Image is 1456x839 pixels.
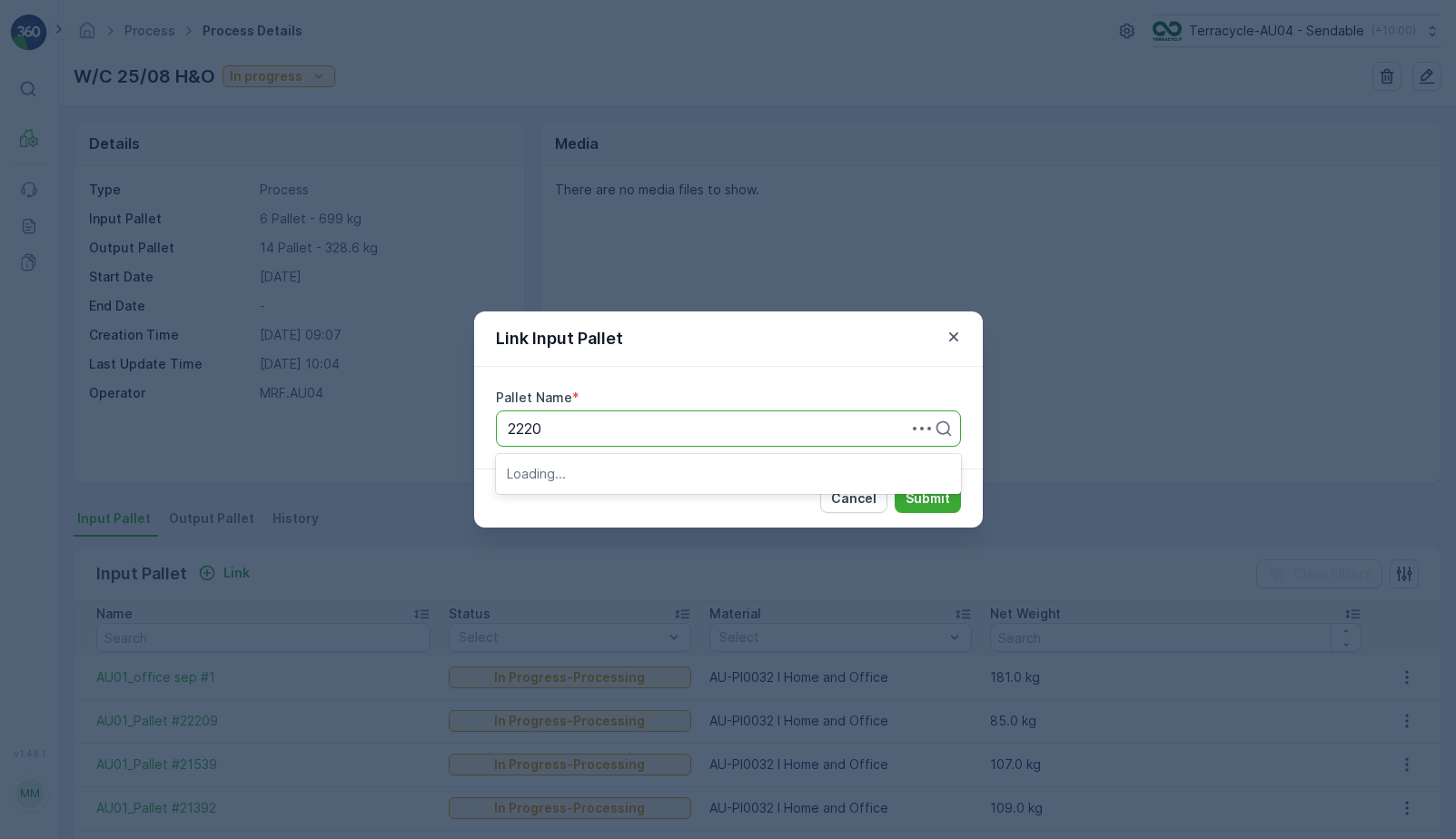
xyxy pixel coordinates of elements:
button: Submit [895,484,961,513]
label: Pallet Name [496,390,572,405]
p: Link Input Pallet [496,326,623,351]
p: Submit [906,489,950,508]
p: Cancel [831,489,877,508]
button: Cancel [820,484,887,513]
p: Loading... [507,465,950,483]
